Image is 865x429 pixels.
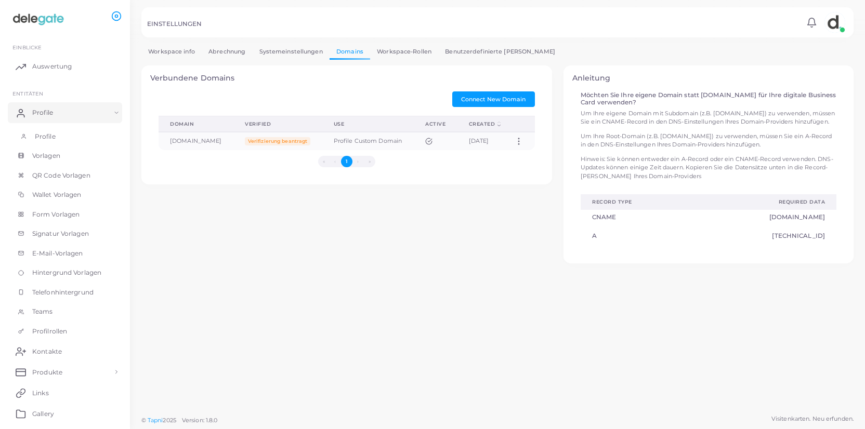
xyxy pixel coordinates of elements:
div: Verified [245,120,311,128]
a: E-Mail-Vorlagen [8,244,122,263]
th: REQUIRED DATA [694,194,836,209]
div: Use [334,120,402,128]
a: Teams [8,302,122,321]
span: Kontakte [32,347,62,356]
a: [TECHNICAL_ID] [705,232,825,239]
h4: Anleitung [572,74,845,83]
span: E-Mail-Vorlagen [32,249,83,258]
td: [DATE] [457,132,503,150]
a: [DOMAIN_NAME] [705,213,825,221]
a: Workspace-Rollen [370,44,438,59]
div: Created [469,120,495,128]
a: Domains [330,44,370,59]
a: Telefonhintergrund [8,283,122,302]
button: Connect New Domain [452,91,535,107]
span: Links [32,388,49,398]
span: 2025 [163,416,176,425]
a: Form Vorlagen [8,205,122,224]
a: Produkte [8,361,122,382]
span: Signatur Vorlagen [32,229,89,238]
a: Profile [8,127,122,146]
span: Verifizierung beantragt [245,137,310,145]
a: Benutzerdefinierte [PERSON_NAME] [438,44,562,59]
button: Go to page 1 [341,156,352,167]
span: EINBLICKE [12,44,42,50]
a: Signatur Vorlagen [8,224,122,244]
span: Gallery [32,409,54,419]
span: Version: 1.8.0 [182,417,218,424]
img: avatar [824,12,845,33]
span: Telefonhintergrund [32,288,94,297]
span: ENTITÄTEN [12,90,43,97]
a: Links [8,382,122,403]
h5: CNAME [592,213,683,221]
span: Vorlagen [32,151,60,160]
span: Wallet Vorlagen [32,190,82,199]
span: Teams [32,307,53,316]
a: Hintergrund Vorlagen [8,263,122,283]
p: Um Ihre Root-Domain (z.B. [DOMAIN_NAME]) zu verwenden, müssen Sie ein A-Record in den DNS-Einstel... [581,132,836,149]
h5: A [592,232,683,239]
img: logo [9,10,67,29]
a: Kontakte [8,341,122,361]
span: Profile [32,108,53,117]
span: Profilrollen [32,327,67,336]
p: Um Ihre eigene Domain mit Subdomain (z.B. [DOMAIN_NAME]) zu verwenden, müssen Sie ein CNAME-Recor... [581,109,836,126]
h5: EINSTELLUNGEN [147,20,202,28]
a: Gallery [8,403,122,424]
a: Workspace info [141,44,202,59]
ul: Pagination [159,156,535,167]
a: Auswertung [8,56,122,77]
a: Vorlagen [8,146,122,166]
a: Systemeinstellungen [252,44,329,59]
a: avatar [821,12,848,33]
span: Profile [35,132,56,141]
a: Profilrollen [8,321,122,341]
span: QR Code Vorlagen [32,171,90,180]
td: Profile Custom Domain [322,132,414,150]
a: Tapni [148,417,163,424]
p: Hinweis: Sie können entweder ein A-Record oder ein CNAME-Record verwenden. DNS-Updates können ein... [581,155,836,181]
a: QR Code Vorlagen [8,166,122,185]
span: Produkte [32,368,62,377]
div: Active [425,120,445,128]
span: Auswertung [32,62,72,71]
a: Abrechnung [202,44,252,59]
div: Domain [170,120,222,128]
span: Hintergrund Vorlagen [32,268,101,277]
th: RECORD TYPE [581,194,694,209]
span: Form Vorlagen [32,210,80,219]
span: Connect New Domain [461,96,526,103]
td: [DOMAIN_NAME] [159,132,233,150]
a: Wallet Vorlagen [8,185,122,205]
span: © [141,416,217,425]
h4: Verbundene Domains [150,74,544,83]
span: Visitenkarten. Neu erfunden. [771,414,854,423]
h5: Möchten Sie Ihre eigene Domain statt [DOMAIN_NAME] für Ihre digitale Business Card verwenden? [581,91,836,106]
a: Profile [8,102,122,123]
th: Action [503,116,535,132]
